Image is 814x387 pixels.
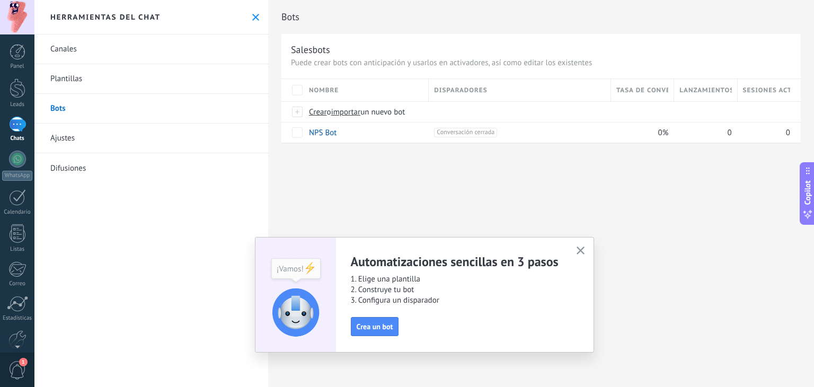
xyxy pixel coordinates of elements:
div: Panel [2,63,33,70]
div: WhatsApp [2,171,32,181]
span: un nuevo bot [360,107,405,117]
div: 0 [738,122,790,143]
span: Disparadores [434,85,487,95]
span: Copilot [802,181,813,205]
div: Calendario [2,209,33,216]
span: Nombre [309,85,339,95]
span: 0 [727,128,731,138]
button: Crea un bot [351,317,399,336]
div: Bots [674,102,732,122]
h2: Automatizaciones sencillas en 3 pasos [351,253,564,270]
span: Sesiones activas [743,85,790,95]
span: importar [331,107,361,117]
span: 3. Configura un disparador [351,295,564,306]
span: 1. Elige una plantilla [351,274,564,285]
a: NPS Bot [309,128,337,138]
span: 2. Construye tu bot [351,285,564,295]
div: Correo [2,280,33,287]
span: 0 [786,128,790,138]
a: Canales [34,34,268,64]
span: Crear [309,107,327,117]
p: Puede crear bots con anticipación y usarlos en activadores, así como editar los existentes [291,58,791,68]
h2: Herramientas del chat [50,12,161,22]
span: 1 [19,358,28,366]
span: Crea un bot [357,323,393,330]
span: 0% [658,128,668,138]
div: Chats [2,135,33,142]
span: Conversación cerrada [434,128,497,137]
span: Lanzamientos totales [679,85,731,95]
div: Bots [738,102,790,122]
span: Tasa de conversión [616,85,668,95]
div: Estadísticas [2,315,33,322]
span: o [327,107,331,117]
div: Leads [2,101,33,108]
a: Bots [34,94,268,124]
div: Listas [2,246,33,253]
div: Salesbots [291,43,330,56]
h2: Bots [281,6,801,28]
div: 0% [611,122,669,143]
div: 0 [674,122,732,143]
a: Plantillas [34,64,268,94]
a: Ajustes [34,124,268,153]
a: Difusiones [34,153,268,183]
